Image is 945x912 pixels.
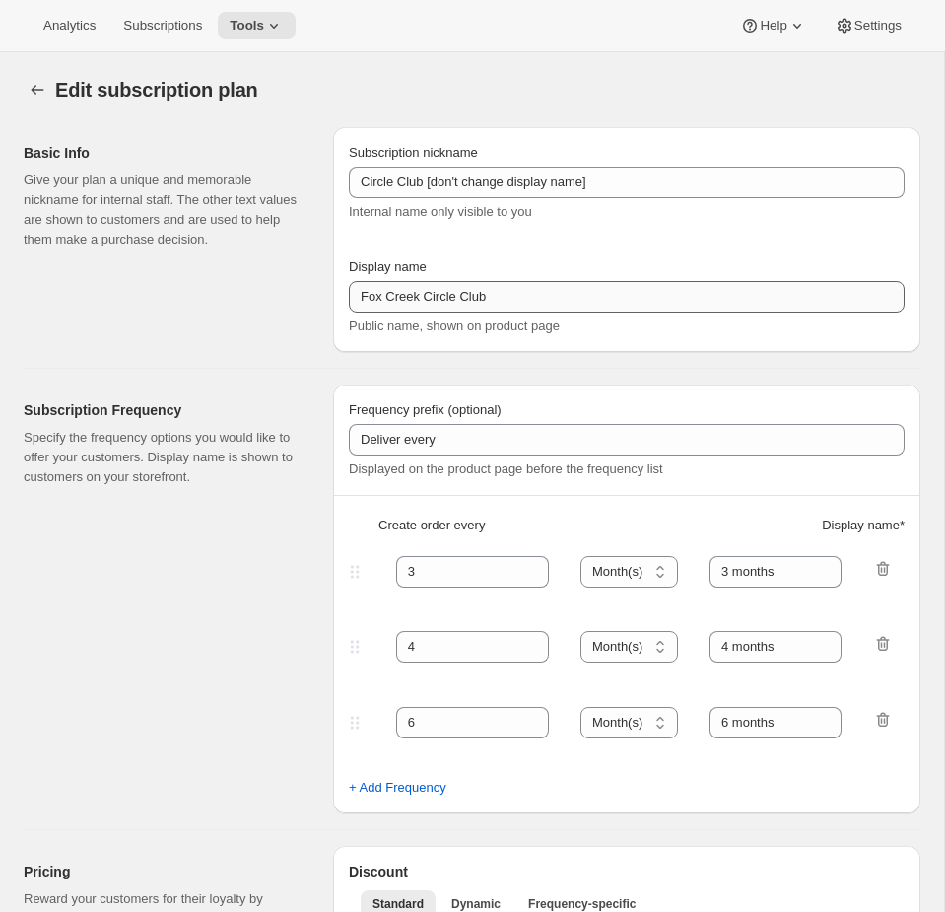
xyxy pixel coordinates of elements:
[349,145,478,160] span: Subscription nickname
[349,318,560,333] span: Public name, shown on product page
[349,402,502,417] span: Frequency prefix (optional)
[55,79,258,101] span: Edit subscription plan
[218,12,296,39] button: Tools
[528,896,636,912] span: Frequency-specific
[24,143,302,163] h2: Basic Info
[854,18,902,34] span: Settings
[728,12,818,39] button: Help
[24,400,302,420] h2: Subscription Frequency
[230,18,264,34] span: Tools
[349,778,446,798] span: + Add Frequency
[372,896,424,912] span: Standard
[709,631,842,663] input: 1 month
[32,12,107,39] button: Analytics
[349,204,532,219] span: Internal name only visible to you
[349,259,427,274] span: Display name
[823,12,913,39] button: Settings
[349,461,663,476] span: Displayed on the product page before the frequency list
[822,516,905,535] span: Display name *
[111,12,214,39] button: Subscriptions
[24,428,302,487] p: Specify the frequency options you would like to offer your customers. Display name is shown to cu...
[24,171,302,249] p: Give your plan a unique and memorable nickname for internal staff. The other text values are show...
[43,18,96,34] span: Analytics
[451,896,501,912] span: Dynamic
[349,862,905,881] h2: Discount
[349,281,905,313] input: Subscribe & Save
[709,707,842,738] input: 1 month
[709,556,842,588] input: 1 month
[378,516,485,535] span: Create order every
[760,18,786,34] span: Help
[337,772,458,804] button: + Add Frequency
[349,167,905,198] input: Subscribe & Save
[24,76,51,104] button: Subscription plans
[349,424,905,456] input: Deliver every
[24,862,302,881] h2: Pricing
[123,18,202,34] span: Subscriptions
